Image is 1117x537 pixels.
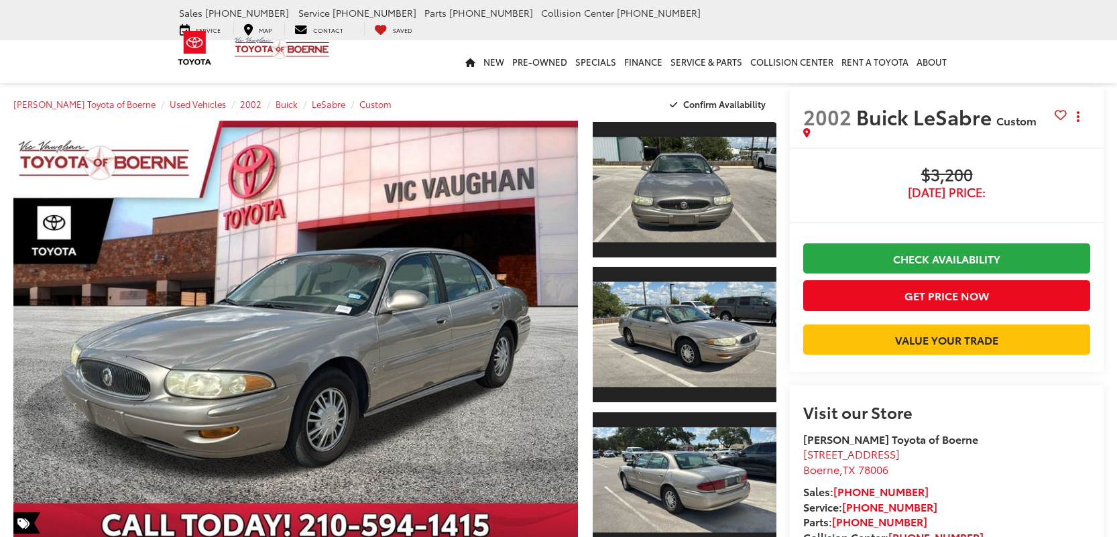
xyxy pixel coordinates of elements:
button: Get Price Now [803,280,1090,310]
img: 2002 Buick LeSabre Custom [591,427,778,532]
a: Collision Center [746,40,837,83]
a: Check Availability [803,243,1090,274]
span: [PHONE_NUMBER] [205,6,289,19]
a: Specials [571,40,620,83]
span: Saved [393,25,412,34]
button: Actions [1067,105,1090,128]
span: [DATE] Price: [803,186,1090,199]
span: Boerne [803,461,839,477]
a: Map [233,22,282,36]
a: [PHONE_NUMBER] [832,514,927,529]
span: Service [298,6,330,19]
img: Vic Vaughan Toyota of Boerne [234,36,330,60]
span: , [803,461,888,477]
span: $3,200 [803,166,1090,186]
a: Pre-Owned [508,40,571,83]
span: Sales [179,6,202,19]
a: My Saved Vehicles [364,22,422,36]
span: 78006 [858,461,888,477]
span: Parts [424,6,447,19]
a: Contact [284,22,353,36]
a: Service & Parts: Opens in a new tab [666,40,746,83]
span: Special [13,512,40,534]
img: 2002 Buick LeSabre Custom [591,137,778,242]
strong: Sales: [803,483,929,499]
span: Custom [996,113,1037,128]
a: Used Vehicles [170,98,226,110]
span: TX [843,461,856,477]
a: [PERSON_NAME] Toyota of Boerne [13,98,156,110]
a: Custom [359,98,392,110]
span: dropdown dots [1077,111,1079,122]
strong: [PERSON_NAME] Toyota of Boerne [803,431,978,446]
strong: Parts: [803,514,927,529]
img: 2002 Buick LeSabre Custom [591,282,778,387]
a: [PHONE_NUMBER] [833,483,929,499]
a: Finance [620,40,666,83]
a: Rent a Toyota [837,40,913,83]
span: [PHONE_NUMBER] [449,6,533,19]
img: Toyota [170,26,220,70]
span: 2002 [803,102,851,131]
a: New [479,40,508,83]
a: About [913,40,951,83]
span: Confirm Availability [683,98,766,110]
h2: Visit our Store [803,403,1090,420]
button: Confirm Availability [662,93,777,116]
span: Buick LeSabre [856,102,996,131]
a: Service [170,22,231,36]
a: Buick [276,98,298,110]
a: [STREET_ADDRESS] Boerne,TX 78006 [803,446,900,477]
span: [PHONE_NUMBER] [333,6,416,19]
a: Expand Photo 1 [593,121,776,259]
span: Collision Center [541,6,614,19]
a: [PHONE_NUMBER] [842,499,937,514]
span: [STREET_ADDRESS] [803,446,900,461]
a: 2002 [240,98,261,110]
a: Value Your Trade [803,324,1090,355]
a: Home [461,40,479,83]
a: LeSabre [312,98,345,110]
span: [PHONE_NUMBER] [617,6,701,19]
strong: Service: [803,499,937,514]
a: Expand Photo 2 [593,265,776,404]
